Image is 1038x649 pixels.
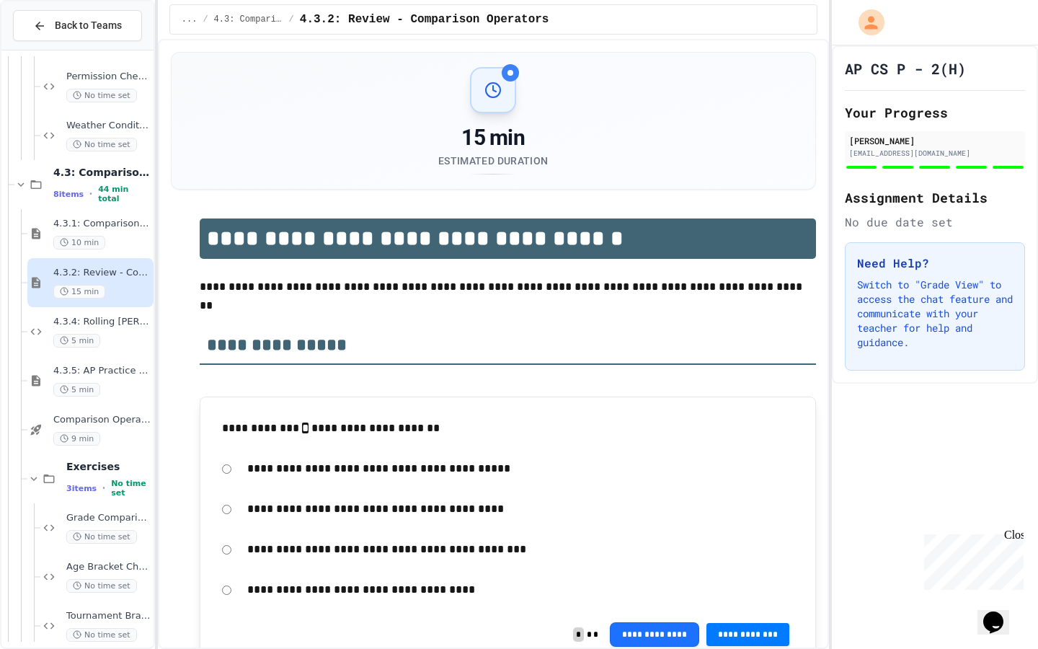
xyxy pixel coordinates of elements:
[53,190,84,199] span: 8 items
[849,148,1021,159] div: [EMAIL_ADDRESS][DOMAIN_NAME]
[53,218,151,230] span: 4.3.1: Comparison Operators
[66,561,151,573] span: Age Bracket Checker
[438,125,548,151] div: 15 min
[66,120,151,132] span: Weather Conditions Checker
[66,579,137,593] span: No time set
[13,10,142,41] button: Back to Teams
[66,530,137,544] span: No time set
[845,213,1025,231] div: No due date set
[53,316,151,328] span: 4.3.4: Rolling [PERSON_NAME]
[53,166,151,179] span: 4.3: Comparison Operators
[438,154,548,168] div: Estimated Duration
[111,479,151,498] span: No time set
[66,138,137,151] span: No time set
[53,236,105,250] span: 10 min
[843,6,888,39] div: My Account
[845,102,1025,123] h2: Your Progress
[845,58,966,79] h1: AP CS P - 2(H)
[53,383,100,397] span: 5 min
[53,414,151,426] span: Comparison Operators - Quiz
[98,185,151,203] span: 44 min total
[977,591,1024,635] iframe: chat widget
[857,255,1013,272] h3: Need Help?
[845,187,1025,208] h2: Assignment Details
[289,14,294,25] span: /
[102,482,105,494] span: •
[53,285,105,299] span: 15 min
[89,188,92,200] span: •
[53,267,151,279] span: 4.3.2: Review - Comparison Operators
[66,484,97,493] span: 3 items
[182,14,198,25] span: ...
[66,512,151,524] span: Grade Comparison Debugger
[66,71,151,83] span: Permission Checker
[55,18,122,33] span: Back to Teams
[857,278,1013,350] p: Switch to "Grade View" to access the chat feature and communicate with your teacher for help and ...
[66,89,137,102] span: No time set
[214,14,283,25] span: 4.3: Comparison Operators
[203,14,208,25] span: /
[66,460,151,473] span: Exercises
[6,6,99,92] div: Chat with us now!Close
[53,365,151,377] span: 4.3.5: AP Practice - Comparison Operators
[918,529,1024,590] iframe: chat widget
[66,610,151,622] span: Tournament Bracket Validator
[53,432,100,446] span: 9 min
[53,334,100,348] span: 5 min
[849,134,1021,147] div: [PERSON_NAME]
[300,11,549,28] span: 4.3.2: Review - Comparison Operators
[66,628,137,642] span: No time set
